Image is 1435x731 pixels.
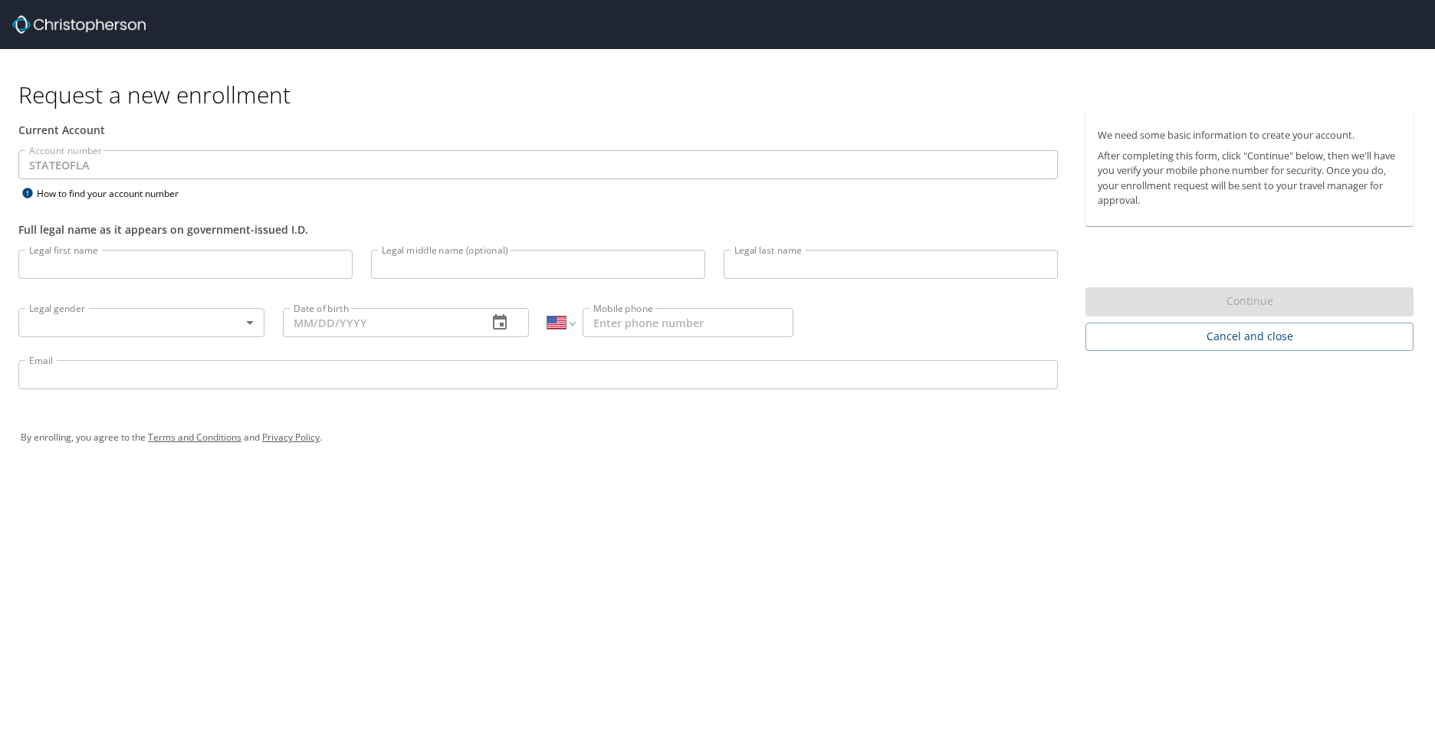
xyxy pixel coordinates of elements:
div: ​ [18,308,264,337]
p: After completing this form, click "Continue" below, then we'll have you verify your mobile phone ... [1098,149,1401,208]
div: By enrolling, you agree to the and . [21,418,1414,457]
div: Full legal name as it appears on government-issued I.D. [18,221,1058,238]
div: Current Account [18,122,1058,138]
a: Terms and Conditions [148,431,241,444]
h1: Request a new enrollment [18,80,1426,110]
input: Enter phone number [583,308,793,337]
p: We need some basic information to create your account. [1098,128,1401,143]
div: How to find your account number [18,184,210,203]
a: Privacy Policy [262,431,320,444]
input: MM/DD/YYYY [283,308,475,337]
img: cbt logo [12,15,146,34]
span: Cancel and close [1098,327,1401,346]
button: Cancel and close [1085,323,1414,351]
